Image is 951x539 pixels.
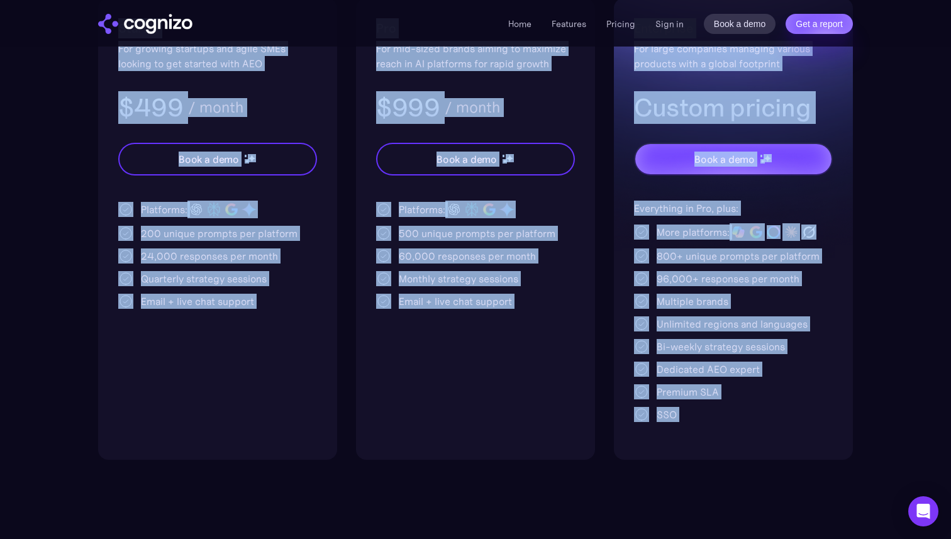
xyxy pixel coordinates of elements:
img: star [764,154,772,162]
a: Sign in [655,16,684,31]
div: Platforms: [399,202,445,217]
div: For mid-sized brands aiming to maximize reach in AI platforms for rapid growth [376,41,575,71]
a: Home [508,18,531,30]
img: star [760,159,765,164]
div: Dedicated AEO expert [657,362,760,377]
img: star [245,155,247,157]
img: star [245,159,249,164]
div: SSO [657,407,677,422]
div: Multiple brands [657,294,728,309]
h3: Custom pricing [634,91,833,124]
div: Email + live chat support [399,294,512,309]
div: 200 unique prompts per platform [141,226,298,241]
div: Monthly strategy sessions [399,271,518,286]
div: 24,000 responses per month [141,248,278,264]
h3: $499 [118,91,183,124]
div: Book a demo [179,152,239,167]
a: Features [552,18,586,30]
a: Pricing [606,18,635,30]
a: Book a demostarstarstar [376,143,575,175]
h3: $999 [376,91,440,124]
a: home [98,14,192,34]
img: star [248,154,256,162]
img: star [760,155,762,157]
div: Premium SLA [657,384,719,399]
div: / month [445,100,500,115]
div: Email + live chat support [141,294,254,309]
img: star [503,155,504,157]
div: Everything in Pro, plus: [634,201,833,216]
img: star [506,154,514,162]
div: Bi-weekly strategy sessions [657,339,785,354]
div: 500 unique prompts per platform [399,226,555,241]
div: 96,000+ responses per month [657,271,799,286]
div: More platforms: [657,225,730,240]
a: Book a demostarstarstar [118,143,317,175]
a: Book a demostarstarstar [634,143,833,175]
div: For large companies managing various products with a global footprint [634,41,833,71]
div: Book a demo [694,152,755,167]
div: Quarterly strategy sessions [141,271,267,286]
a: Book a demo [704,14,776,34]
div: / month [188,100,243,115]
a: Get a report [786,14,853,34]
div: Platforms: [141,202,187,217]
div: 800+ unique prompts per platform [657,248,820,264]
div: Open Intercom Messenger [908,496,938,526]
div: For growing startups and agile SMEs looking to get started with AEO [118,41,317,71]
img: star [503,159,507,164]
div: Book a demo [437,152,497,167]
img: cognizo logo [98,14,192,34]
div: 60,000 responses per month [399,248,536,264]
div: Unlimited regions and languages [657,316,808,331]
